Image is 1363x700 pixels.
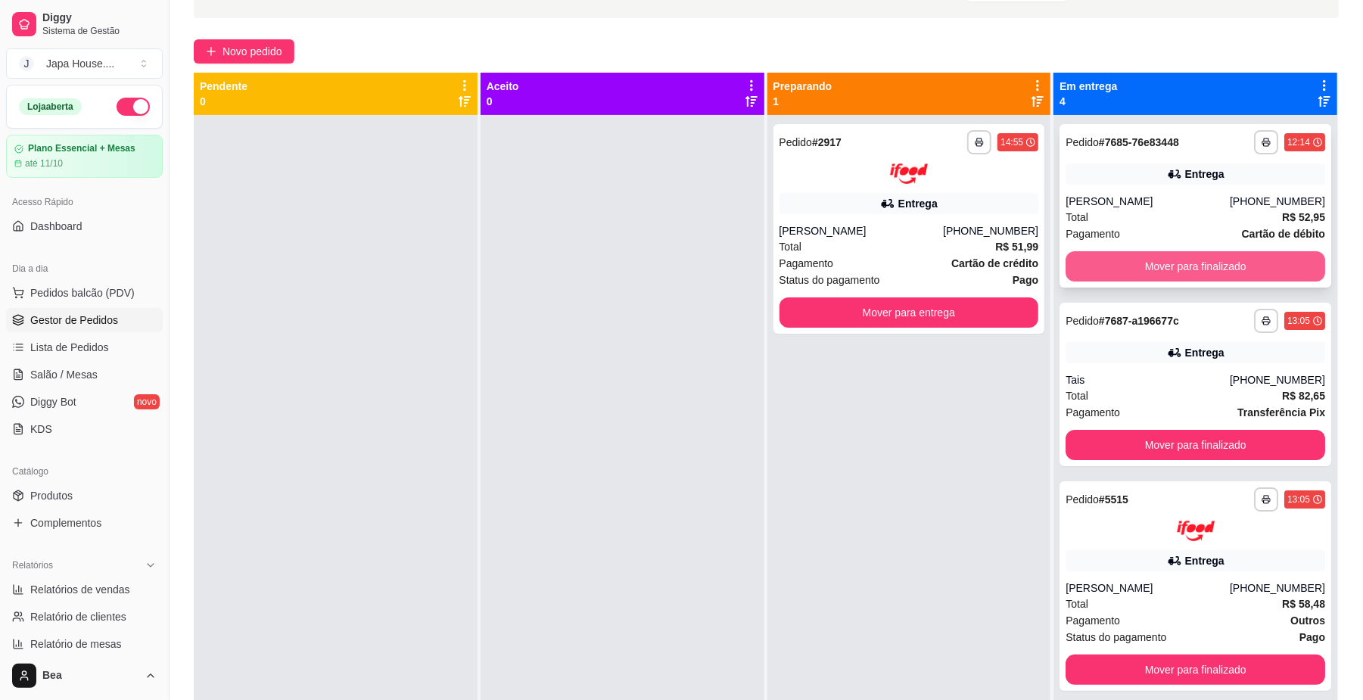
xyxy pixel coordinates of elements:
div: [PHONE_NUMBER] [1230,580,1325,596]
span: Salão / Mesas [30,367,98,382]
span: Pagamento [1066,612,1120,629]
a: Relatório de mesas [6,632,163,656]
button: Select a team [6,48,163,79]
button: Mover para entrega [780,297,1039,328]
img: ifood [1177,521,1215,541]
p: 0 [487,94,519,109]
button: Novo pedido [194,39,294,64]
span: Total [1066,387,1088,404]
strong: Cartão de crédito [951,257,1038,269]
div: [PHONE_NUMBER] [943,223,1038,238]
span: Diggy Bot [30,394,76,409]
span: Gestor de Pedidos [30,313,118,328]
article: até 11/10 [25,157,63,170]
span: Total [1066,209,1088,226]
strong: Cartão de débito [1242,228,1325,240]
div: Dia a dia [6,257,163,281]
button: Mover para finalizado [1066,251,1325,282]
span: Status do pagamento [1066,629,1166,646]
span: Pedidos balcão (PDV) [30,285,135,300]
span: Lista de Pedidos [30,340,109,355]
p: Em entrega [1060,79,1117,94]
span: Sistema de Gestão [42,25,157,37]
strong: # 2917 [812,136,842,148]
div: 13:05 [1287,493,1310,506]
div: Tais [1066,372,1230,387]
div: Entrega [1185,553,1225,568]
span: Diggy [42,11,157,25]
article: Plano Essencial + Mesas [28,143,135,154]
span: KDS [30,422,52,437]
a: Relatórios de vendas [6,577,163,602]
span: Pagamento [1066,404,1120,421]
span: Total [780,238,802,255]
span: Complementos [30,515,101,530]
strong: R$ 82,65 [1282,390,1325,402]
a: Diggy Botnovo [6,390,163,414]
span: Pagamento [780,255,834,272]
button: Pedidos balcão (PDV) [6,281,163,305]
a: Dashboard [6,214,163,238]
div: 13:05 [1287,315,1310,327]
a: Produtos [6,484,163,508]
span: Total [1066,596,1088,612]
p: Preparando [773,79,832,94]
a: Complementos [6,511,163,535]
div: 12:14 [1287,136,1310,148]
span: Produtos [30,488,73,503]
strong: R$ 51,99 [995,241,1038,253]
p: Aceito [487,79,519,94]
button: Mover para finalizado [1066,655,1325,685]
strong: Pago [1013,274,1038,286]
img: ifood [890,163,928,184]
div: Entrega [1185,166,1225,182]
span: Pedido [1066,493,1099,506]
strong: # 7685-76e83448 [1099,136,1179,148]
span: Relatório de mesas [30,636,122,652]
span: Pedido [1066,136,1099,148]
span: Relatório de clientes [30,609,126,624]
strong: # 7687-a196677c [1099,315,1179,327]
span: Pagamento [1066,226,1120,242]
div: Loja aberta [19,98,82,115]
div: [PERSON_NAME] [780,223,944,238]
button: Mover para finalizado [1066,430,1325,460]
span: Relatórios [12,559,53,571]
a: DiggySistema de Gestão [6,6,163,42]
a: Lista de Pedidos [6,335,163,359]
span: plus [206,46,216,57]
strong: Outros [1290,614,1325,627]
a: Gestor de Pedidos [6,308,163,332]
strong: # 5515 [1099,493,1128,506]
p: 4 [1060,94,1117,109]
strong: R$ 52,95 [1282,211,1325,223]
span: Pedido [1066,315,1099,327]
div: Entrega [1185,345,1225,360]
div: Japa House. ... [46,56,114,71]
strong: Transferência Pix [1237,406,1325,418]
div: Entrega [898,196,938,211]
span: Pedido [780,136,813,148]
span: Bea [42,669,138,683]
p: 1 [773,94,832,109]
strong: Pago [1299,631,1325,643]
span: Novo pedido [222,43,282,60]
a: KDS [6,417,163,441]
strong: R$ 58,48 [1282,598,1325,610]
span: Relatórios de vendas [30,582,130,597]
div: Catálogo [6,459,163,484]
p: 0 [200,94,247,109]
button: Bea [6,658,163,694]
div: [PERSON_NAME] [1066,194,1230,209]
p: Pendente [200,79,247,94]
button: Alterar Status [117,98,150,116]
a: Relatório de clientes [6,605,163,629]
div: Acesso Rápido [6,190,163,214]
span: Dashboard [30,219,82,234]
a: Salão / Mesas [6,362,163,387]
div: 14:55 [1000,136,1023,148]
a: Plano Essencial + Mesasaté 11/10 [6,135,163,178]
div: [PHONE_NUMBER] [1230,194,1325,209]
span: J [19,56,34,71]
span: Status do pagamento [780,272,880,288]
